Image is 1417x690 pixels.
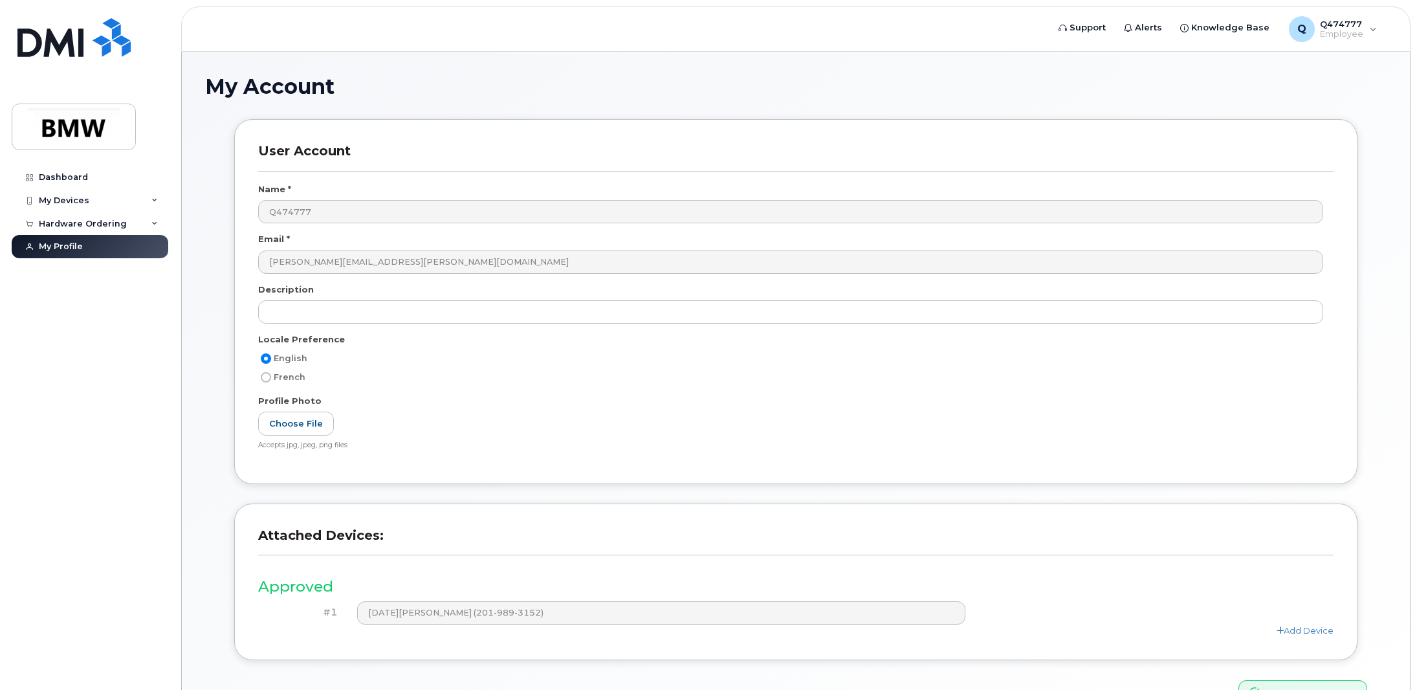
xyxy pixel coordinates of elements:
a: Add Device [1277,625,1334,636]
h3: Approved [258,579,1334,595]
input: French [261,372,271,383]
h3: Attached Devices: [258,528,1334,555]
label: Name * [258,183,291,195]
span: French [274,372,305,382]
input: English [261,353,271,364]
label: Profile Photo [258,395,322,407]
label: Email * [258,233,290,245]
label: Locale Preference [258,333,345,346]
label: Choose File [258,412,334,436]
h3: User Account [258,143,1334,171]
span: English [274,353,307,363]
label: Description [258,284,314,296]
div: Accepts jpg, jpeg, png files [258,441,1323,451]
h1: My Account [205,75,1387,98]
h4: #1 [268,607,338,618]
